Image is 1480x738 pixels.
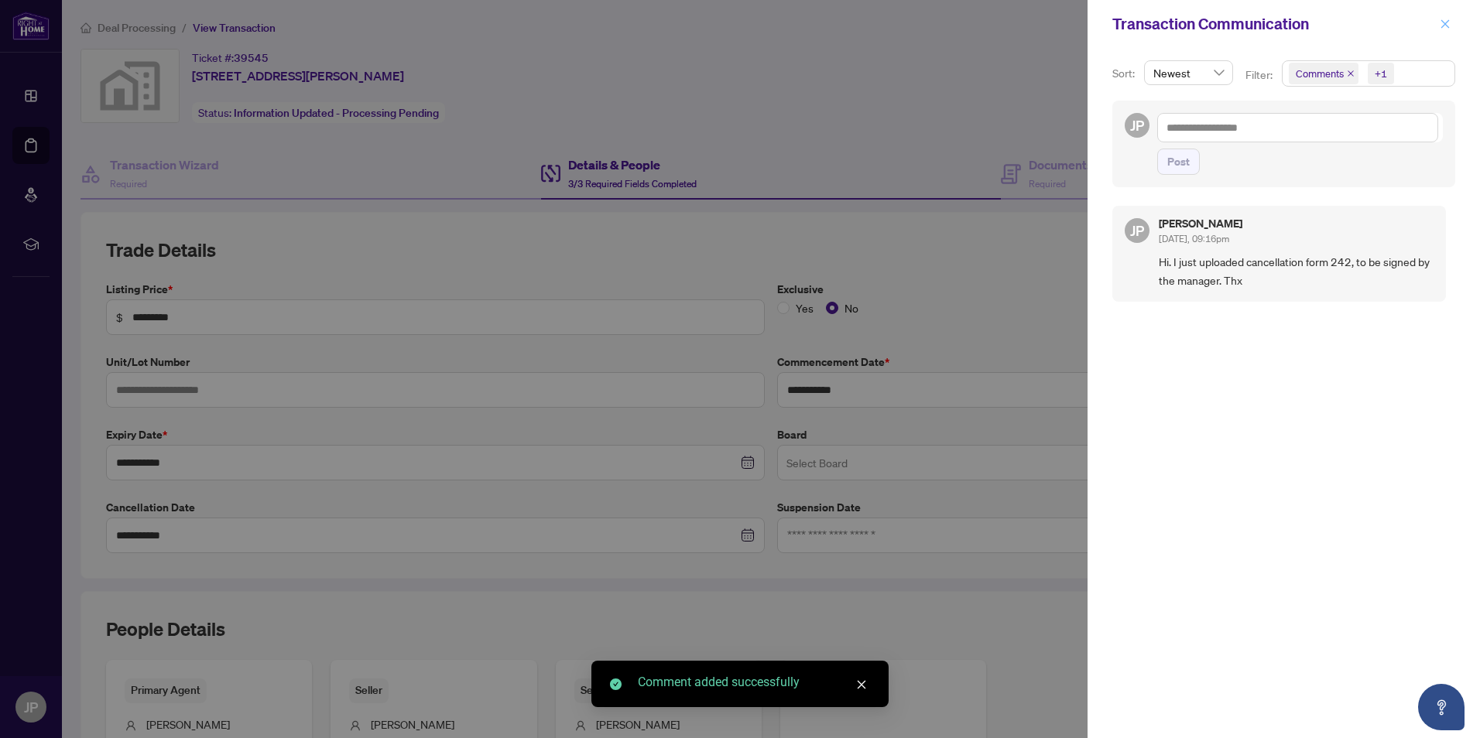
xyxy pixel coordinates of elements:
span: check-circle [610,678,622,690]
div: Comment added successfully [638,673,870,692]
p: Filter: [1245,67,1275,84]
span: [DATE], 09:16pm [1159,233,1229,244]
div: Transaction Communication [1112,12,1435,36]
a: Close [853,676,870,693]
span: Newest [1153,61,1224,84]
button: Post [1157,149,1200,175]
span: JP [1130,220,1144,241]
span: Comments [1296,66,1344,81]
button: Open asap [1418,684,1465,730]
div: +1 [1375,66,1387,81]
span: close [1347,70,1355,77]
p: Sort: [1112,65,1138,82]
span: Comments [1289,63,1358,84]
span: Hi. I just uploaded cancellation form 242, to be signed by the manager. Thx [1159,253,1434,289]
span: close [1440,19,1451,29]
span: JP [1130,114,1144,136]
h5: [PERSON_NAME] [1159,218,1242,229]
span: close [856,679,867,690]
